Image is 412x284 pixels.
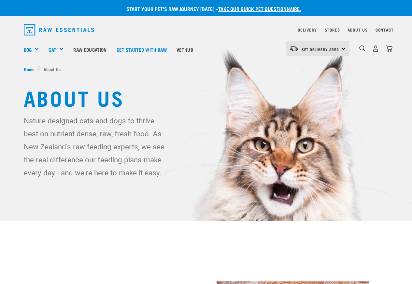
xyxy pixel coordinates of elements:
a: Stores [325,29,340,31]
a: take our quick pet questionnaire. [218,7,301,10]
span: Home [24,66,35,73]
img: user.png [372,45,379,52]
nav: dropdown navigation [19,21,394,38]
span: Set Delivery Area [302,48,339,50]
a: Get started with Raw [112,36,172,62]
img: van-moving.png [290,46,298,51]
h1: About Us [24,86,389,109]
a: Raw Education [68,36,111,62]
a: Delivery [298,29,317,31]
img: Raw Essentials Logo [24,24,94,35]
a: Vethub [172,36,198,62]
img: home-icon@2x.png [386,45,392,52]
a: Home [24,66,38,73]
img: home-icon-1@2x.png [359,45,365,51]
p: Nature designed cats and dogs to thrive best on nutrient dense, raw, fresh food. As New Zealand's... [24,114,170,179]
a: About Us [348,29,367,31]
a: Cat [49,46,56,53]
nav: breadcrumbs [24,66,389,73]
a: Contact [376,29,394,31]
a: Dog [24,46,32,53]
